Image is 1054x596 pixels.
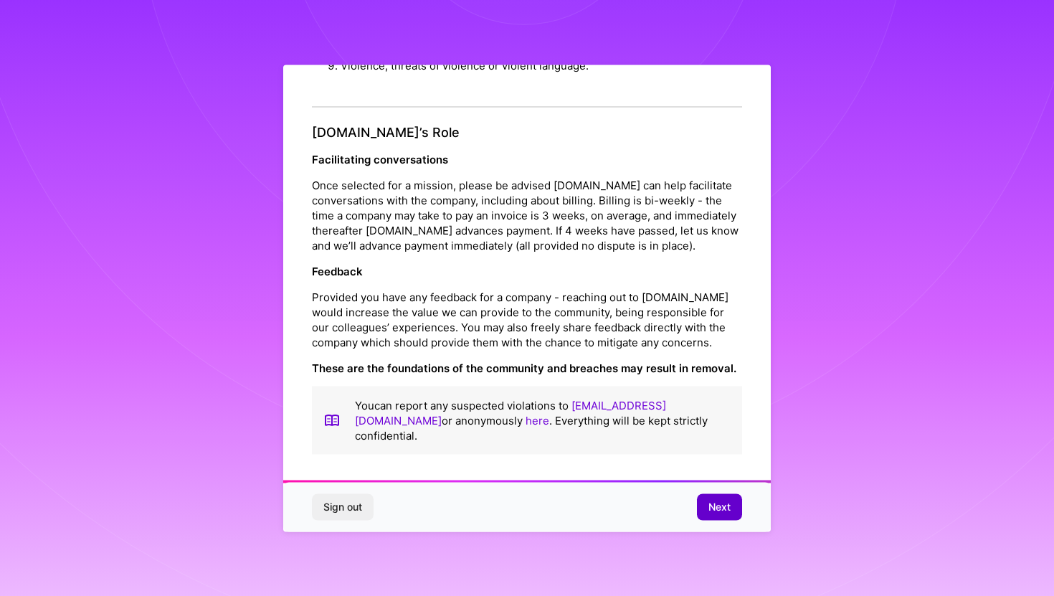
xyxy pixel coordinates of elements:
a: [EMAIL_ADDRESS][DOMAIN_NAME] [355,398,666,427]
li: Violence, threats of violence or violent language. [341,52,742,79]
p: You can report any suspected violations to or anonymously . Everything will be kept strictly conf... [355,397,731,443]
a: here [526,413,549,427]
strong: These are the foundations of the community and breaches may result in removal. [312,361,736,374]
p: Provided you have any feedback for a company - reaching out to [DOMAIN_NAME] would increase the v... [312,289,742,349]
strong: Facilitating conversations [312,152,448,166]
p: Once selected for a mission, please be advised [DOMAIN_NAME] can help facilitate conversations wi... [312,177,742,252]
button: Sign out [312,494,374,520]
span: Sign out [323,500,362,514]
img: book icon [323,397,341,443]
strong: Feedback [312,264,363,278]
button: Next [697,494,742,520]
span: Next [708,500,731,514]
h4: [DOMAIN_NAME]’s Role [312,125,742,141]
